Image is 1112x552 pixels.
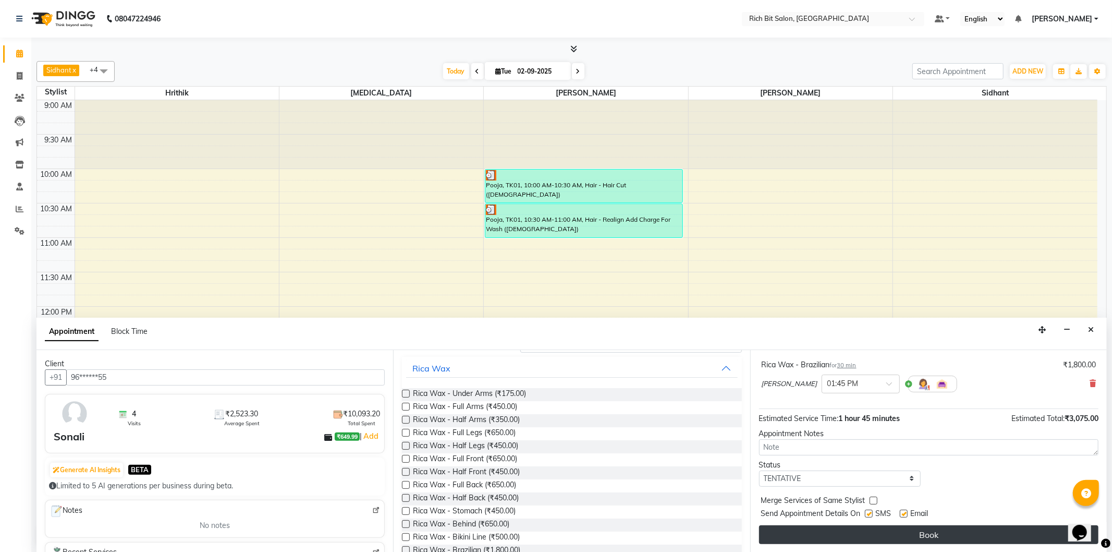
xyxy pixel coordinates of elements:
[128,419,141,427] span: Visits
[45,369,67,386] button: +91
[1063,359,1096,370] div: ₹1,800.00
[49,481,381,491] div: Limited to 5 AI generations per business during beta.
[1011,414,1065,423] span: Estimated Total:
[413,453,517,466] span: Rica Wax - Full Front (₹650.00)
[1065,414,1098,423] span: ₹3,075.00
[830,362,857,369] small: for
[50,463,123,477] button: Generate AI Insights
[50,505,82,518] span: Notes
[46,66,71,74] span: Sidhant
[45,322,99,341] span: Appointment
[413,401,517,414] span: Rica Wax - Full Arms (₹450.00)
[54,429,84,445] div: Sonali
[39,307,75,318] div: 12:00 PM
[225,409,258,419] span: ₹2,523.30
[39,203,75,214] div: 10:30 AM
[200,520,230,531] span: No notes
[1012,67,1043,75] span: ADD NEW
[413,532,520,545] span: Rica Wax - Bikini Line (₹500.00)
[912,63,1004,79] input: Search Appointment
[759,414,839,423] span: Estimated Service Time:
[412,362,450,375] div: Rica Wax
[1083,322,1098,338] button: Close
[413,414,520,427] span: Rica Wax - Half Arms (₹350.00)
[115,4,161,33] b: 08047224946
[279,87,483,100] span: [MEDICAL_DATA]
[1032,14,1092,25] span: [PERSON_NAME]
[111,327,148,336] span: Block Time
[39,169,75,180] div: 10:00 AM
[406,359,737,378] button: Rica Wax
[45,358,385,369] div: Client
[413,493,519,506] span: Rica Wax - Half Back (₹450.00)
[1068,510,1102,542] iframe: chat widget
[413,427,516,440] span: Rica Wax - Full Legs (₹650.00)
[485,170,682,202] div: Pooja, TK01, 10:00 AM-10:30 AM, Hair - Hair Cut ([DEMOGRAPHIC_DATA])
[71,66,76,74] a: x
[360,430,380,442] span: |
[759,428,1098,439] div: Appointment Notes
[689,87,893,100] span: [PERSON_NAME]
[893,87,1097,100] span: Sidhant
[484,87,688,100] span: [PERSON_NAME]
[911,508,928,521] span: Email
[27,4,98,33] img: logo
[343,409,380,419] span: ₹10,093.20
[1010,64,1046,79] button: ADD NEW
[761,508,861,521] span: Send Appointment Details On
[515,64,567,79] input: 2025-09-02
[128,465,151,475] span: BETA
[762,379,817,389] span: [PERSON_NAME]
[39,272,75,283] div: 11:30 AM
[90,65,106,74] span: +4
[362,430,380,442] a: Add
[413,440,518,453] span: Rica Wax - Half Legs (₹450.00)
[335,433,360,441] span: ₹649.99
[66,369,385,386] input: Search by Name/Mobile/Email/Code
[413,466,520,479] span: Rica Wax - Half Front (₹450.00)
[37,87,75,98] div: Stylist
[413,519,509,532] span: Rica Wax - Behind (₹650.00)
[443,63,469,79] span: Today
[761,495,865,508] span: Merge Services of Same Stylist
[43,100,75,111] div: 9:00 AM
[837,362,857,369] span: 30 min
[917,378,930,390] img: Hairdresser.png
[413,506,516,519] span: Rica Wax - Stomach (₹450.00)
[759,460,921,471] div: Status
[493,67,515,75] span: Tue
[413,388,526,401] span: Rica Wax - Under Arms (₹175.00)
[132,409,136,419] span: 4
[839,414,900,423] span: 1 hour 45 minutes
[759,525,1098,544] button: Book
[876,508,891,521] span: SMS
[348,419,375,427] span: Total Spent
[936,378,948,390] img: Interior.png
[224,419,260,427] span: Average Spent
[413,479,516,493] span: Rica Wax - Full Back (₹650.00)
[59,399,90,429] img: avatar
[485,204,682,237] div: Pooja, TK01, 10:30 AM-11:00 AM, Hair - Realign Add Charge For Wash ([DEMOGRAPHIC_DATA])
[762,359,857,370] div: Rica Wax - Brazilian
[39,238,75,249] div: 11:00 AM
[75,87,279,100] span: Hrithik
[43,135,75,146] div: 9:30 AM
